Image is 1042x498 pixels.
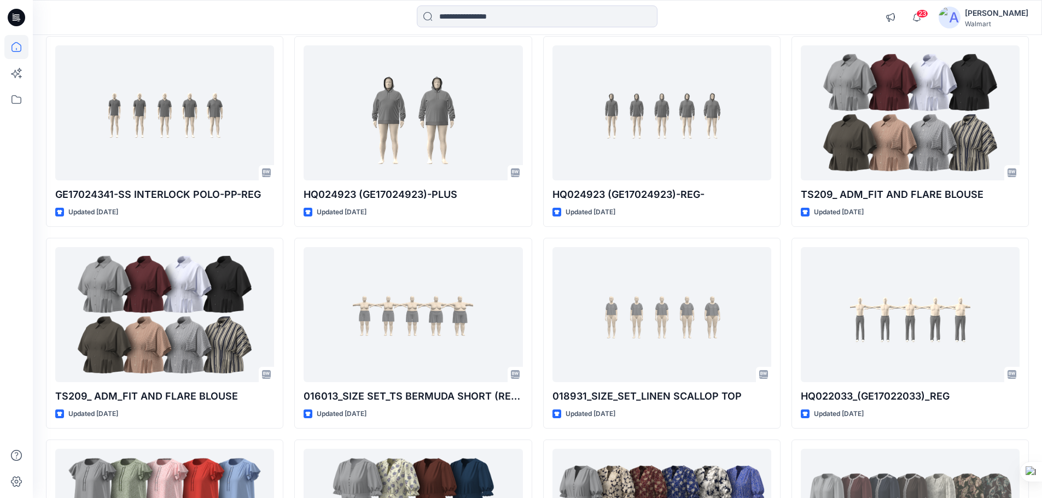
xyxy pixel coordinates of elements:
img: avatar [939,7,960,28]
p: TS209_ ADM_FIT AND FLARE BLOUSE [801,187,1020,202]
p: Updated [DATE] [814,408,864,420]
p: GE17024341-SS INTERLOCK POLO-PP-REG [55,187,274,202]
p: Updated [DATE] [566,408,615,420]
p: HQ022033_(GE17022033)_REG [801,389,1020,404]
p: 016013_SIZE SET_TS BERMUDA SHORT (REFINED LINEN SHORT) [304,389,522,404]
a: HQ024923 (GE17024923)-PLUS [304,45,522,180]
a: 018931_SIZE_SET_LINEN SCALLOP TOP [552,247,771,382]
p: Updated [DATE] [317,408,366,420]
p: Updated [DATE] [68,207,118,218]
p: HQ024923 (GE17024923)-PLUS [304,187,522,202]
a: TS209_ ADM_FIT AND FLARE BLOUSE [801,45,1020,180]
span: 23 [916,9,928,18]
p: Updated [DATE] [814,207,864,218]
a: 016013_SIZE SET_TS BERMUDA SHORT (REFINED LINEN SHORT) [304,247,522,382]
div: Walmart [965,20,1028,28]
a: HQ022033_(GE17022033)_REG [801,247,1020,382]
a: TS209_ ADM_FIT AND FLARE BLOUSE [55,247,274,382]
p: Updated [DATE] [68,408,118,420]
p: 018931_SIZE_SET_LINEN SCALLOP TOP [552,389,771,404]
a: HQ024923 (GE17024923)-REG- [552,45,771,180]
p: HQ024923 (GE17024923)-REG- [552,187,771,202]
p: TS209_ ADM_FIT AND FLARE BLOUSE [55,389,274,404]
p: Updated [DATE] [317,207,366,218]
div: [PERSON_NAME] [965,7,1028,20]
a: GE17024341-SS INTERLOCK POLO-PP-REG [55,45,274,180]
p: Updated [DATE] [566,207,615,218]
